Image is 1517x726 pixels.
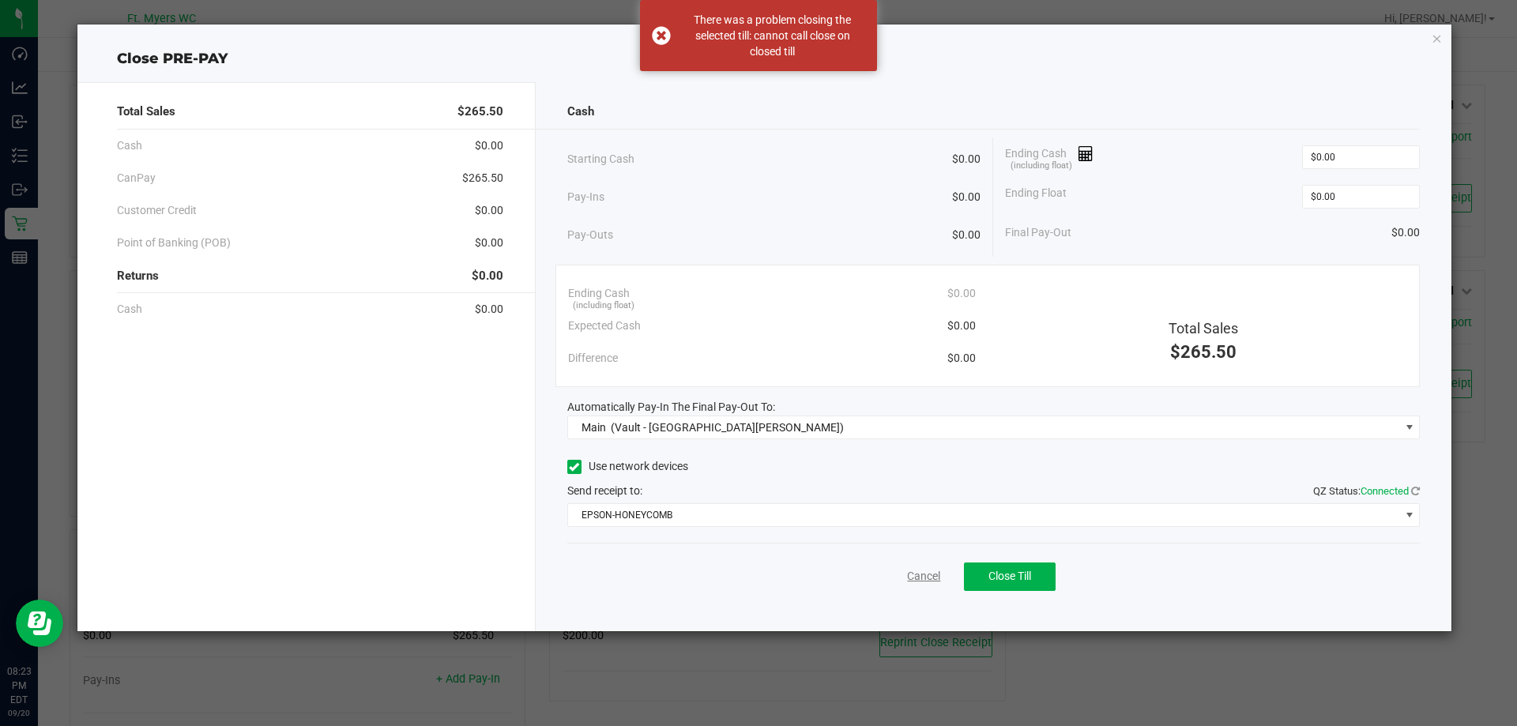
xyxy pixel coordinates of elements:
[567,458,688,475] label: Use network devices
[567,151,634,167] span: Starting Cash
[567,484,642,497] span: Send receipt to:
[117,301,142,318] span: Cash
[947,350,976,367] span: $0.00
[582,421,606,434] span: Main
[117,235,231,251] span: Point of Banking (POB)
[16,600,63,647] iframe: Resource center
[988,570,1031,582] span: Close Till
[1170,342,1237,362] span: $265.50
[117,103,175,121] span: Total Sales
[1169,320,1238,337] span: Total Sales
[1011,160,1072,173] span: (including float)
[117,137,142,154] span: Cash
[952,151,981,167] span: $0.00
[475,137,503,154] span: $0.00
[952,189,981,205] span: $0.00
[475,301,503,318] span: $0.00
[568,350,618,367] span: Difference
[475,202,503,219] span: $0.00
[567,189,604,205] span: Pay-Ins
[947,318,976,334] span: $0.00
[472,267,503,285] span: $0.00
[117,259,503,293] div: Returns
[568,318,641,334] span: Expected Cash
[567,227,613,243] span: Pay-Outs
[77,48,1452,70] div: Close PRE-PAY
[568,504,1400,526] span: EPSON-HONEYCOMB
[457,103,503,121] span: $265.50
[907,568,940,585] a: Cancel
[567,103,594,121] span: Cash
[1005,224,1071,241] span: Final Pay-Out
[947,285,976,302] span: $0.00
[568,285,630,302] span: Ending Cash
[1361,485,1409,497] span: Connected
[117,202,197,219] span: Customer Credit
[952,227,981,243] span: $0.00
[573,299,634,313] span: (including float)
[679,12,865,59] div: There was a problem closing the selected till: cannot call close on closed till
[475,235,503,251] span: $0.00
[1005,185,1067,209] span: Ending Float
[567,401,775,413] span: Automatically Pay-In The Final Pay-Out To:
[1391,224,1420,241] span: $0.00
[1005,145,1094,169] span: Ending Cash
[1313,485,1420,497] span: QZ Status:
[611,421,844,434] span: (Vault - [GEOGRAPHIC_DATA][PERSON_NAME])
[462,170,503,186] span: $265.50
[117,170,156,186] span: CanPay
[964,562,1056,591] button: Close Till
